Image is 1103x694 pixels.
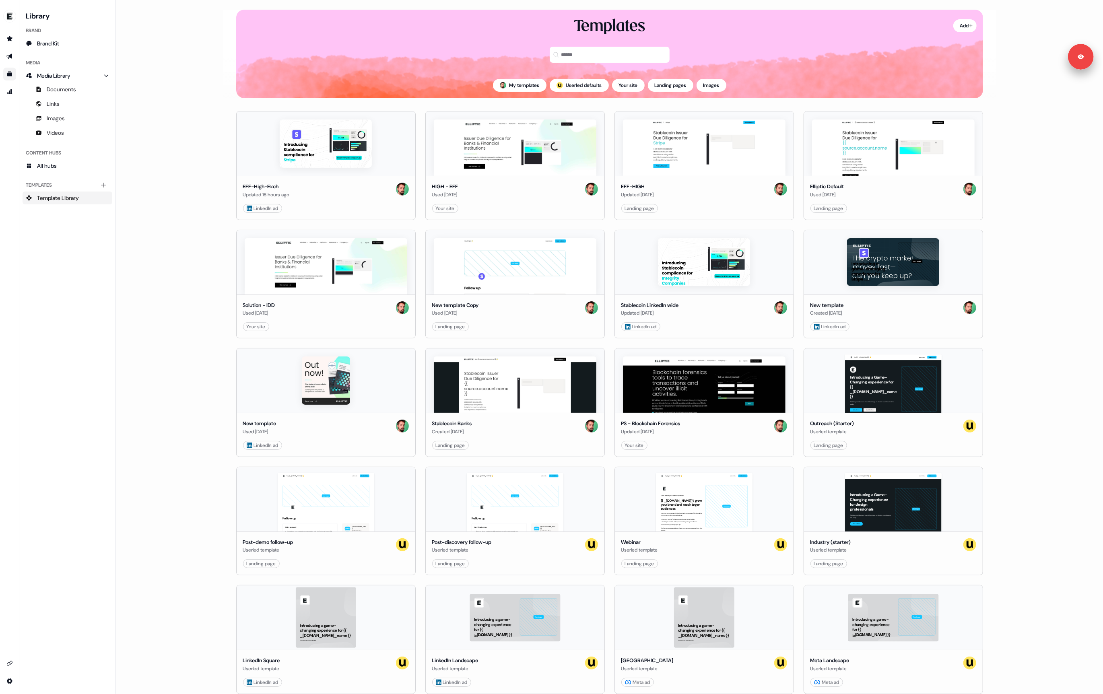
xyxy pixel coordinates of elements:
img: Phill [774,183,787,196]
button: Elliptic DefaultElliptic DefaultUsed [DATE]PhillLanding page [804,111,983,220]
a: Links [23,97,112,110]
button: Hey {{ _[DOMAIN_NAME] }} 👋Learn moreBook a demoIntroducing a Game-Changing experience for {{ _[DO... [804,348,983,457]
img: Solution - IDD [245,238,407,294]
img: New template [302,356,350,405]
div: Meta Landscape [810,657,849,665]
button: Hey {{ _[DOMAIN_NAME] }} 👋Learn moreBook a demoIntroducing a Game-Changing experience for design ... [804,467,983,576]
div: ; [557,82,563,89]
div: Webinar [621,538,658,546]
button: New templateNew templateUsed [DATE]Phill LinkedIn ad [236,348,416,457]
div: Media [23,56,112,69]
div: Brand [23,24,112,37]
img: userled logo [396,657,409,669]
button: Introducing a game-changing experience for {{ _[DOMAIN_NAME]_name }}See what we can do![GEOGRAPHI... [614,585,794,694]
img: Phill [963,183,976,196]
div: Userled template [432,546,492,554]
div: Updated [DATE] [621,191,654,199]
button: Stablecoin LinkedIn wide Stablecoin LinkedIn wideUpdated [DATE]Phill LinkedIn ad [614,230,794,339]
a: Go to prospects [3,32,16,45]
a: Template Library [23,192,112,204]
button: Solution - IDDSolution - IDDUsed [DATE]PhillYour site [236,230,416,339]
div: LinkedIn ad [814,323,846,331]
button: Introducing a game-changing experience for {{ _[DOMAIN_NAME] }}See what we can do!Your imageMeta ... [804,585,983,694]
button: PS - Blockchain Forensics PS - Blockchain ForensicsUpdated [DATE]PhillYour site [614,348,794,457]
a: Go to attribution [3,85,16,98]
img: Stablecoin Banks [434,356,596,413]
img: Phill [774,301,787,314]
div: Used [DATE] [243,309,275,317]
a: Images [23,112,112,125]
div: Updated [DATE] [621,428,680,436]
div: LinkedIn Square [243,657,280,665]
div: Userled template [810,665,849,673]
div: New template [810,301,844,309]
div: Userled template [432,665,478,673]
div: Post-demo follow-up [243,538,293,546]
div: New template Copy [432,301,479,309]
a: Go to integrations [3,675,16,688]
img: userled logo [585,538,598,551]
div: LinkedIn ad [625,323,657,331]
div: Stablecoin LinkedIn wide [621,301,679,309]
div: Used [DATE] [810,191,844,199]
img: EFF-High-Exch [280,119,372,168]
img: Phill [500,82,506,89]
button: Hey {{ _[DOMAIN_NAME] }} 👋Learn moreBook a demoYour imageFollow upKey Challenges Breaking down co... [425,467,605,576]
div: Landing page [436,560,465,568]
img: Phill [396,420,409,432]
img: userled logo [963,420,976,432]
div: Meta ad [814,678,839,686]
div: Landing page [625,560,654,568]
button: Stablecoin BanksStablecoin BanksCreated [DATE]PhillLanding page [425,348,605,457]
img: userled logo [963,538,976,551]
a: Go to templates [3,68,16,80]
div: Your site [436,204,455,212]
div: Used [DATE] [432,309,479,317]
a: Go to outbound experience [3,50,16,63]
button: Landing pages [648,79,693,92]
div: Userled template [810,428,854,436]
div: Userled template [243,665,280,673]
span: Documents [47,85,76,93]
div: Post-discovery follow-up [432,538,492,546]
div: LinkedIn ad [247,441,278,449]
button: Images [697,79,726,92]
div: Updated 16 hours ago [243,191,290,199]
img: New template Copy [434,238,596,294]
div: Landing page [247,560,276,568]
div: Created [DATE] [432,428,472,436]
div: Content Hubs [23,146,112,159]
div: Stablecoin Banks [432,420,472,428]
a: All hubs [23,159,112,172]
div: Created [DATE] [810,309,844,317]
a: Videos [23,126,112,139]
img: Phill [396,183,409,196]
div: Landing page [814,560,843,568]
div: Userled template [243,546,293,554]
img: Phill [963,301,976,314]
button: Introducing a game-changing experience for {{ _[DOMAIN_NAME]_name }}See what we can do!LinkedIn S... [236,585,416,694]
a: Media Library [23,69,112,82]
a: Brand Kit [23,37,112,50]
div: LinkedIn Landscape [432,657,478,665]
img: Phill [585,301,598,314]
button: Add [953,19,977,32]
img: EFF-HIGH [623,119,786,176]
span: Media Library [37,72,70,80]
span: Images [47,114,65,122]
h3: Library [23,10,112,21]
div: Landing page [814,204,843,212]
button: userled logo;Userled defaults [550,79,609,92]
div: Userled template [810,546,851,554]
span: Links [47,100,60,108]
div: Industry (starter) [810,538,851,546]
a: Documents [23,83,112,96]
div: Userled template [621,665,674,673]
button: EFF-High-ExchEFF-High-ExchUpdated 16 hours agoPhill LinkedIn ad [236,111,416,220]
img: PS - Blockchain Forensics [623,356,786,413]
img: Elliptic Default [812,119,975,176]
div: Meta ad [625,678,650,686]
div: Landing page [436,323,465,331]
img: userled logo [774,657,787,669]
button: HIGH - EFFHIGH - EFFUsed [DATE]PhillYour site [425,111,605,220]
